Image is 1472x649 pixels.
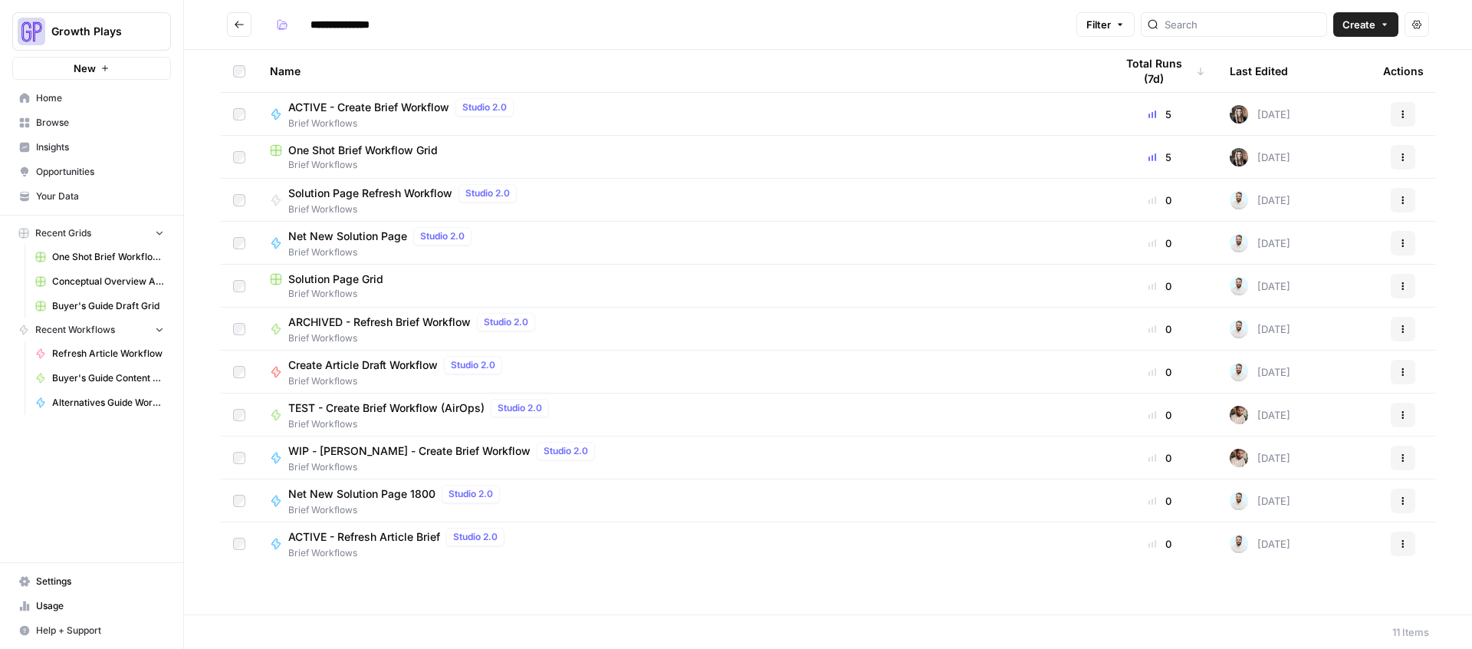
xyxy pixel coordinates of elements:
[36,116,164,130] span: Browse
[1115,493,1205,509] div: 0
[270,227,1090,259] a: Net New Solution PageStudio 2.0Brief Workflows
[498,401,542,415] span: Studio 2.0
[270,143,1090,172] a: One Shot Brief Workflow GridBrief Workflows
[36,140,164,154] span: Insights
[451,358,495,372] span: Studio 2.0
[18,18,45,45] img: Growth Plays Logo
[270,313,1090,345] a: ARCHIVED - Refresh Brief WorkflowStudio 2.0Brief Workflows
[1115,536,1205,552] div: 0
[270,399,1090,431] a: TEST - Create Brief Workflow (AirOps)Studio 2.0Brief Workflows
[1115,193,1205,208] div: 0
[270,98,1090,130] a: ACTIVE - Create Brief WorkflowStudio 2.0Brief Workflows
[1230,449,1290,467] div: [DATE]
[1115,407,1205,423] div: 0
[1115,236,1205,251] div: 0
[52,299,164,313] span: Buyer's Guide Draft Grid
[288,229,407,244] span: Net New Solution Page
[1115,107,1205,122] div: 5
[1230,191,1248,209] img: odyn83o5p1wan4k8cy2vh2ud1j9q
[1342,17,1375,32] span: Create
[462,100,507,114] span: Studio 2.0
[12,86,171,110] a: Home
[1333,12,1398,37] button: Create
[28,245,171,269] a: One Shot Brief Workflow Grid
[1230,234,1290,252] div: [DATE]
[36,189,164,203] span: Your Data
[288,143,438,158] span: One Shot Brief Workflow Grid
[1230,363,1290,381] div: [DATE]
[449,487,493,501] span: Studio 2.0
[28,341,171,366] a: Refresh Article Workflow
[465,186,510,200] span: Studio 2.0
[1115,278,1205,294] div: 0
[270,50,1090,92] div: Name
[544,444,588,458] span: Studio 2.0
[12,135,171,160] a: Insights
[1230,277,1290,295] div: [DATE]
[1230,234,1248,252] img: odyn83o5p1wan4k8cy2vh2ud1j9q
[52,275,164,288] span: Conceptual Overview Article Grid
[1230,492,1290,510] div: [DATE]
[270,158,1090,172] span: Brief Workflows
[288,546,511,560] span: Brief Workflows
[1076,12,1135,37] button: Filter
[270,442,1090,474] a: WIP - [PERSON_NAME] - Create Brief WorkflowStudio 2.0Brief Workflows
[288,374,508,388] span: Brief Workflows
[1115,364,1205,380] div: 0
[1230,50,1288,92] div: Last Edited
[12,110,171,135] a: Browse
[35,226,91,240] span: Recent Grids
[1230,406,1248,424] img: 09vqwntjgx3gjwz4ea1r9l7sj8gc
[36,91,164,105] span: Home
[288,203,523,216] span: Brief Workflows
[270,356,1090,388] a: Create Article Draft WorkflowStudio 2.0Brief Workflows
[288,503,506,517] span: Brief Workflows
[1230,363,1248,381] img: odyn83o5p1wan4k8cy2vh2ud1j9q
[288,400,485,416] span: TEST - Create Brief Workflow (AirOps)
[1230,148,1248,166] img: hdvq4edqhod41033j3abmrftx7xs
[12,318,171,341] button: Recent Workflows
[1392,624,1429,640] div: 11 Items
[1115,150,1205,165] div: 5
[1230,320,1248,338] img: odyn83o5p1wan4k8cy2vh2ud1j9q
[1230,277,1248,295] img: odyn83o5p1wan4k8cy2vh2ud1j9q
[270,272,1090,301] a: Solution Page GridBrief Workflows
[1115,50,1205,92] div: Total Runs (7d)
[484,315,528,329] span: Studio 2.0
[1115,321,1205,337] div: 0
[270,184,1090,216] a: Solution Page Refresh WorkflowStudio 2.0Brief Workflows
[12,57,171,80] button: New
[288,443,531,459] span: WIP - [PERSON_NAME] - Create Brief Workflow
[1230,148,1290,166] div: [DATE]
[36,599,164,613] span: Usage
[288,417,555,431] span: Brief Workflows
[420,229,465,243] span: Studio 2.0
[1165,17,1320,32] input: Search
[1230,320,1290,338] div: [DATE]
[12,184,171,209] a: Your Data
[12,160,171,184] a: Opportunities
[1230,191,1290,209] div: [DATE]
[52,250,164,264] span: One Shot Brief Workflow Grid
[28,294,171,318] a: Buyer's Guide Draft Grid
[453,530,498,544] span: Studio 2.0
[35,323,115,337] span: Recent Workflows
[12,12,171,51] button: Workspace: Growth Plays
[288,460,601,474] span: Brief Workflows
[12,569,171,594] a: Settings
[288,117,520,130] span: Brief Workflows
[28,390,171,415] a: Alternatives Guide Workflow
[288,186,452,201] span: Solution Page Refresh Workflow
[52,371,164,385] span: Buyer's Guide Content Workflow - Gemini/[PERSON_NAME] Version
[288,272,383,287] span: Solution Page Grid
[1115,450,1205,466] div: 0
[74,61,96,76] span: New
[28,269,171,294] a: Conceptual Overview Article Grid
[288,100,449,115] span: ACTIVE - Create Brief Workflow
[1230,105,1248,124] img: hdvq4edqhod41033j3abmrftx7xs
[12,618,171,643] button: Help + Support
[52,347,164,361] span: Refresh Article Workflow
[288,529,440,545] span: ACTIVE - Refresh Article Brief
[36,624,164,637] span: Help + Support
[288,315,471,330] span: ARCHIVED - Refresh Brief Workflow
